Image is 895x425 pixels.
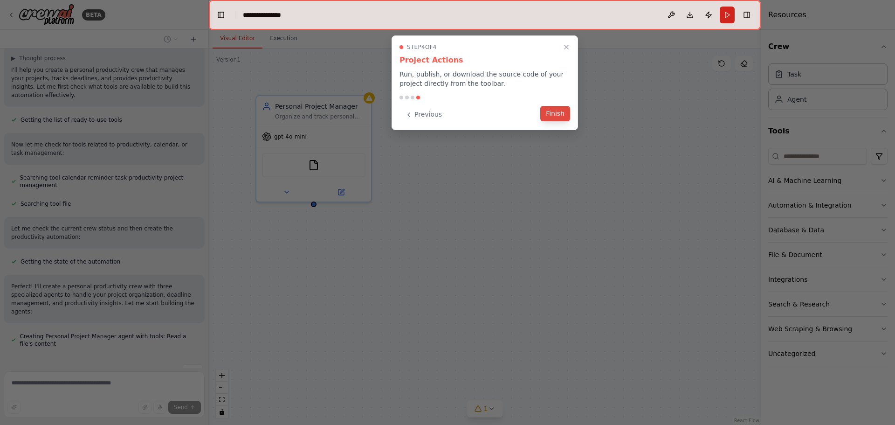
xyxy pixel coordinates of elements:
[561,42,572,53] button: Close walkthrough
[399,70,570,88] p: Run, publish, or download the source code of your project directly from the toolbar.
[540,106,570,121] button: Finish
[399,55,570,66] h3: Project Actions
[399,107,447,122] button: Previous
[407,43,437,51] span: Step 4 of 4
[214,8,227,21] button: Hide left sidebar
